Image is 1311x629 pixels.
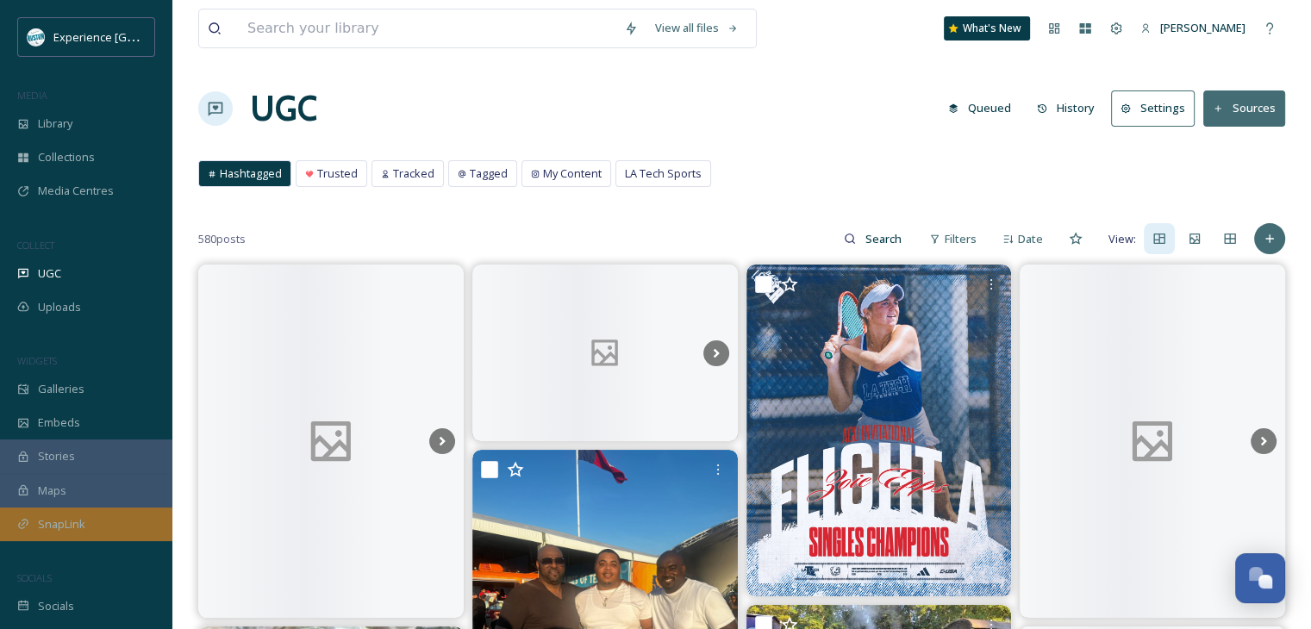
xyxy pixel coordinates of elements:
[940,91,1028,125] a: Queued
[940,91,1020,125] button: Queued
[1028,91,1103,125] button: History
[1111,90,1195,126] button: Settings
[17,89,47,102] span: MEDIA
[1235,553,1285,603] button: Open Chat
[856,221,912,256] input: Search
[38,115,72,132] span: Library
[53,28,224,45] span: Experience [GEOGRAPHIC_DATA]
[1111,90,1203,126] a: Settings
[17,354,57,367] span: WIDGETS
[38,414,80,431] span: Embeds
[944,16,1030,40] a: What's New
[38,299,81,315] span: Uploads
[220,165,282,182] span: Hashtagged
[239,9,615,47] input: Search your library
[28,28,45,46] img: 24IZHUKKFBA4HCESFN4PRDEIEY.avif
[646,11,747,45] a: View all files
[38,381,84,397] span: Galleries
[1160,20,1245,35] span: [PERSON_NAME]
[1108,231,1136,247] span: View:
[38,183,114,199] span: Media Centres
[38,483,66,499] span: Maps
[38,598,74,614] span: Socials
[38,149,95,165] span: Collections
[38,448,75,464] span: Stories
[393,165,434,182] span: Tracked
[38,265,61,282] span: UGC
[17,239,54,252] span: COLLECT
[945,231,977,247] span: Filters
[250,83,317,134] a: UGC
[198,231,246,247] span: 580 posts
[1203,90,1285,126] button: Sources
[470,165,508,182] span: Tagged
[1132,11,1254,45] a: [PERSON_NAME]
[625,165,702,182] span: LA Tech Sports
[1018,231,1043,247] span: Date
[317,165,358,182] span: Trusted
[17,571,52,584] span: SOCIALS
[38,516,85,532] span: SnapLink
[746,265,1012,596] img: 𝗙𝗟𝗜𝗚𝗛𝗧 𝗔 𝗖𝗛𝗔𝗠𝗣𝗜𝗢𝗡! Zoie Epps defeats Maria Castano (Tarleton State) 6-3, 6-1 in the title game! 🏆...
[1028,91,1112,125] a: History
[543,165,602,182] span: My Content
